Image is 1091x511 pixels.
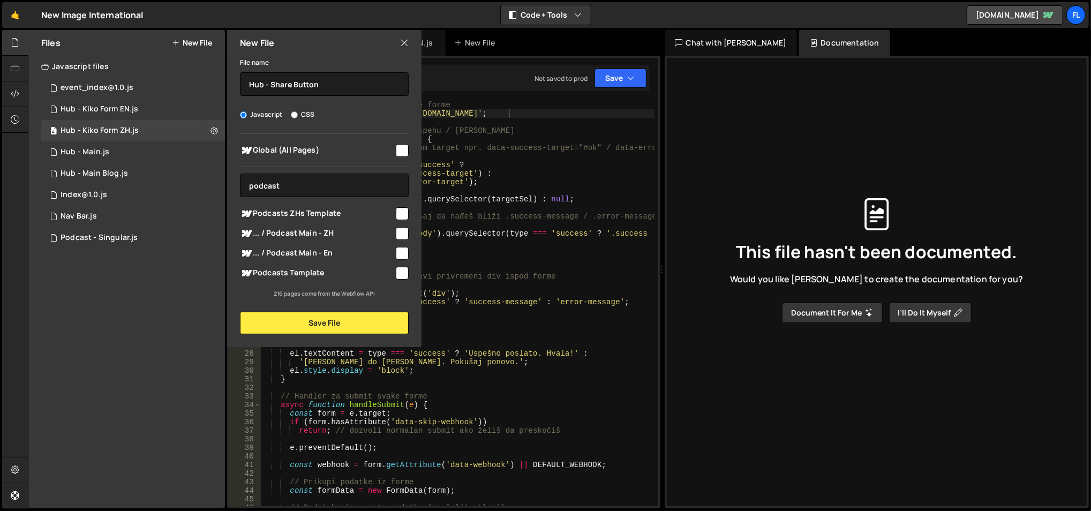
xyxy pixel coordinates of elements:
[240,174,409,197] input: Search pages
[229,418,261,426] div: 36
[41,77,225,99] div: 15795/42190.js
[50,127,57,136] span: 4
[229,384,261,392] div: 32
[41,206,225,227] div: 15795/46513.js
[229,435,261,444] div: 38
[41,9,144,21] div: New Image International
[229,358,261,366] div: 29
[41,184,225,206] div: 15795/44313.js
[41,227,225,249] : 15795/46556.js
[240,57,269,68] label: File name
[229,375,261,384] div: 31
[595,69,646,88] button: Save
[61,104,138,114] div: Hub - Kiko Form EN.js
[229,401,261,409] div: 34
[889,303,972,323] button: I’ll do it myself
[229,469,261,478] div: 42
[240,227,394,240] span: ... / Podcast Main - ZH
[2,2,28,28] a: 🤙
[501,5,591,25] button: Code + Tools
[229,409,261,418] div: 35
[240,207,394,220] span: Podcasts ZHs Template
[61,147,109,157] div: Hub - Main.js
[229,478,261,486] div: 43
[229,444,261,452] div: 39
[1066,5,1086,25] a: Fl
[229,392,261,401] div: 33
[240,247,394,260] span: ... / Podcast Main - En
[665,30,797,56] div: Chat with [PERSON_NAME]
[799,30,890,56] div: Documentation
[240,144,394,157] span: Global (All Pages)
[240,37,274,49] h2: New File
[61,233,138,243] div: Podcast - Singular.js
[41,120,225,141] div: 15795/47618.js
[967,5,1063,25] a: [DOMAIN_NAME]
[61,190,107,200] div: Index@1.0.js
[240,267,394,280] span: Podcasts Template
[240,312,409,334] button: Save File
[229,495,261,504] div: 45
[61,169,128,178] div: Hub - Main Blog.js
[736,243,1017,260] span: This file hasn't been documented.
[229,452,261,461] div: 40
[41,163,225,184] div: 15795/46353.js
[229,461,261,469] div: 41
[229,349,261,358] div: 28
[61,126,139,136] div: Hub - Kiko Form ZH.js
[41,37,61,49] h2: Files
[454,37,499,48] div: New File
[172,39,212,47] button: New File
[730,273,1023,285] span: Would you like [PERSON_NAME] to create the documentation for you?
[28,56,225,77] div: Javascript files
[240,111,247,118] input: Javascript
[229,486,261,495] div: 44
[61,83,133,93] div: event_index@1.0.js
[61,212,97,221] div: Nav Bar.js
[229,426,261,435] div: 37
[782,303,883,323] button: Document it for me
[535,74,588,83] div: Not saved to prod
[274,290,375,297] small: 216 pages come from the Webflow API
[240,109,283,120] label: Javascript
[41,141,225,163] div: 15795/46323.js
[229,366,261,375] div: 30
[41,99,225,120] div: Hub - Kiko Form EN.js
[240,72,409,96] input: Name
[291,111,298,118] input: CSS
[291,109,314,120] label: CSS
